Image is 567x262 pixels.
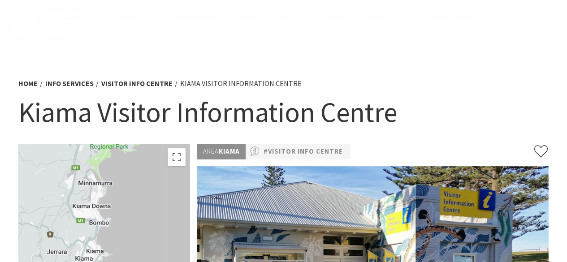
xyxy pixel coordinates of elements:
span: What’s On [366,17,410,28]
span: Home [121,17,144,28]
li: Kiama Visitor Information Centre [180,78,302,90]
span: Stay [237,17,257,28]
a: Info Services [45,79,94,88]
span: Destinations [162,17,219,28]
span: Area [203,147,219,155]
span: See & Do [274,17,310,28]
a: Home [18,79,38,88]
a: Visitor Info Centre [101,79,173,88]
span: Plan [328,17,348,28]
h1: Kiama Visitor Information Centre [18,94,549,130]
button: Toggle fullscreen view [168,148,186,166]
a: #Visitor Info Centre [264,146,343,157]
span: Book now [428,17,470,28]
nav: Main Menu [112,16,479,30]
p: Kiama [197,144,246,159]
img: Kiama Logo [11,11,82,35]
